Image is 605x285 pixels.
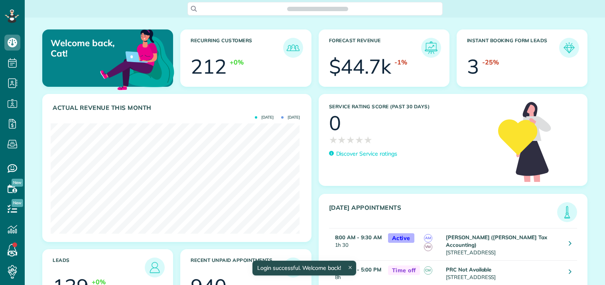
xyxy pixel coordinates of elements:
img: icon_forecast_revenue-8c13a41c7ed35a8dcfafea3cbb826a0462acb37728057bba2d056411b612bbbe.png [423,40,439,56]
span: Time off [388,265,420,275]
strong: 9:00 AM - 5:00 PM [335,266,381,273]
h3: Leads [53,258,145,277]
img: icon_recurring_customers-cf858462ba22bcd05b5a5880d41d6543d210077de5bb9ebc9590e49fd87d84ed.png [285,40,301,56]
td: 8h [329,260,384,285]
h3: Actual Revenue this month [53,104,303,111]
img: icon_leads-1bed01f49abd5b7fead27621c3d59655bb73ed531f8eeb49469d10e621d6b896.png [147,260,163,275]
td: 1h 30 [329,228,384,260]
img: icon_todays_appointments-901f7ab196bb0bea1936b74009e4eb5ffbc2d2711fa7634e0d609ed5ef32b18b.png [559,204,575,220]
span: [DATE] [281,115,300,119]
div: 0 [329,113,341,133]
h3: Service Rating score (past 30 days) [329,104,491,109]
div: Login successful. Welcome back! [252,261,356,275]
span: ★ [337,133,346,147]
span: VM [424,243,432,251]
span: [DATE] [255,115,274,119]
div: -25% [482,58,499,67]
strong: PRC Not Available [446,266,491,273]
span: New [12,179,23,187]
div: $44.7k [329,57,392,76]
span: Search ZenMaid… [295,5,340,13]
h3: Recent unpaid appointments [191,258,283,277]
strong: [PERSON_NAME] ([PERSON_NAME] Tax Accounting) [446,234,547,248]
span: CM [424,266,432,275]
h3: Recurring Customers [191,38,283,58]
span: ★ [346,133,355,147]
div: -1% [394,58,407,67]
a: Discover Service ratings [329,150,397,158]
strong: 8:00 AM - 9:30 AM [335,234,382,240]
span: Active [388,233,414,243]
h3: Forecast Revenue [329,38,421,58]
span: ★ [355,133,364,147]
p: Discover Service ratings [336,150,397,158]
div: 212 [191,57,227,76]
td: [STREET_ADDRESS] [444,228,563,260]
span: New [12,199,23,207]
td: [STREET_ADDRESS] [444,260,563,285]
p: Welcome back, Cat! [51,38,130,59]
img: icon_form_leads-04211a6a04a5b2264e4ee56bc0799ec3eb69b7e499cbb523a139df1d13a81ae0.png [561,40,577,56]
div: +0% [230,58,244,67]
div: 3 [467,57,479,76]
span: ★ [329,133,338,147]
img: dashboard_welcome-42a62b7d889689a78055ac9021e634bf52bae3f8056760290aed330b23ab8690.png [99,20,176,98]
h3: [DATE] Appointments [329,204,558,222]
h3: Instant Booking Form Leads [467,38,559,58]
img: icon_unpaid_appointments-47b8ce3997adf2238b356f14209ab4cced10bd1f174958f3ca8f1d0dd7fffeee.png [285,260,301,275]
span: AM [424,234,432,242]
span: ★ [364,133,372,147]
